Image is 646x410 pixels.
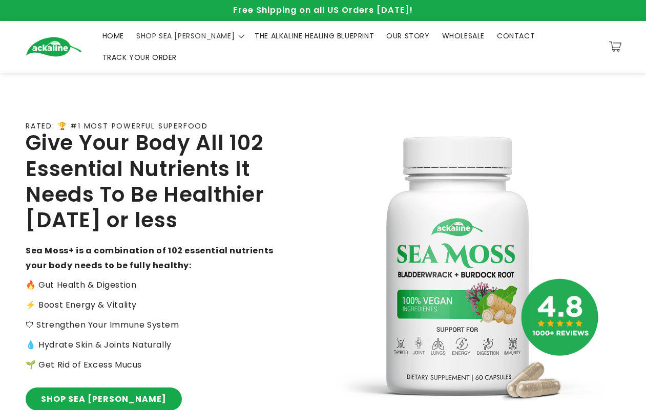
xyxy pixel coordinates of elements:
[136,31,235,40] span: SHOP SEA [PERSON_NAME]
[248,25,380,47] a: THE ALKALINE HEALING BLUEPRINT
[255,31,374,40] span: THE ALKALINE HEALING BLUEPRINT
[26,278,287,293] p: 🔥 Gut Health & Digestion
[26,358,287,373] p: 🌱 Get Rid of Excess Mucus
[26,338,287,353] p: 💧 Hydrate Skin & Joints Naturally
[102,53,177,62] span: TRACK YOUR ORDER
[491,25,541,47] a: CONTACT
[26,130,287,233] h2: Give Your Body All 102 Essential Nutrients It Needs To Be Healthier [DATE] or less
[442,31,485,40] span: WHOLESALE
[26,245,274,271] strong: Sea Moss+ is a combination of 102 essential nutrients your body needs to be fully healthy:
[26,318,287,333] p: 🛡 Strengthen Your Immune System
[26,37,82,57] img: Ackaline
[102,31,124,40] span: HOME
[436,25,491,47] a: WHOLESALE
[26,298,287,313] p: ⚡️ Boost Energy & Vitality
[96,47,183,68] a: TRACK YOUR ORDER
[497,31,535,40] span: CONTACT
[26,122,208,131] p: RATED: 🏆 #1 MOST POWERFUL SUPERFOOD
[386,31,429,40] span: OUR STORY
[130,25,248,47] summary: SHOP SEA [PERSON_NAME]
[233,4,413,16] span: Free Shipping on all US Orders [DATE]!
[380,25,435,47] a: OUR STORY
[96,25,130,47] a: HOME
